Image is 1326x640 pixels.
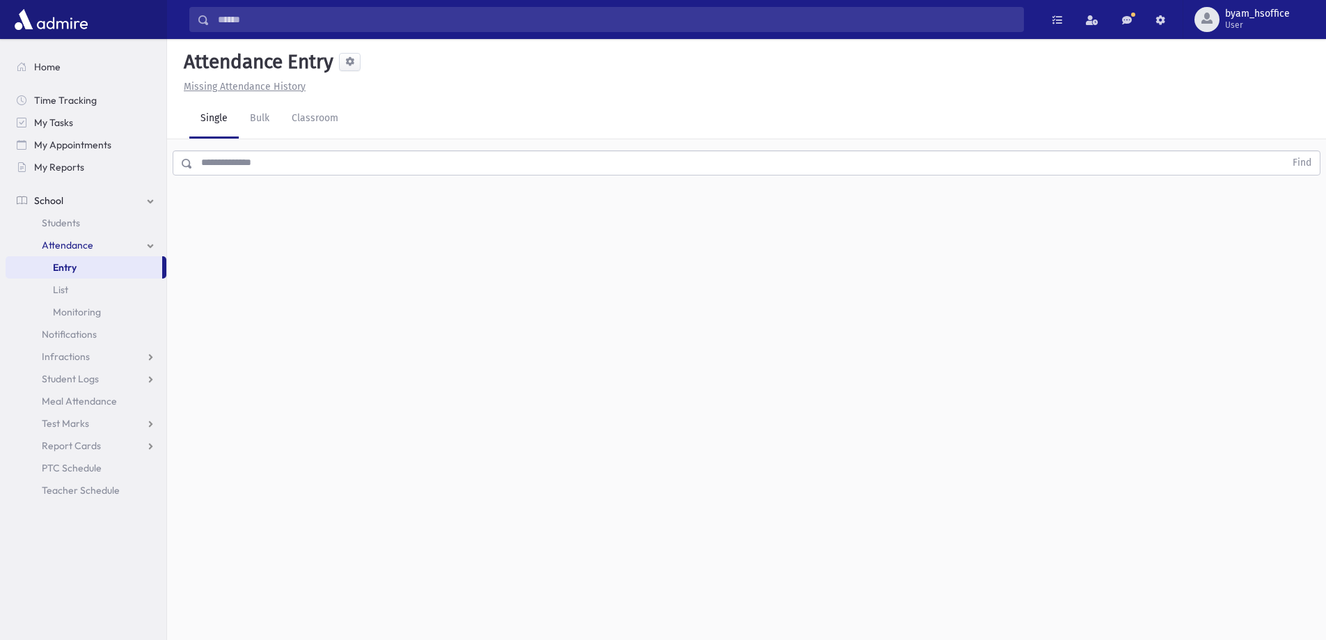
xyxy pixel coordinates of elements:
[42,462,102,474] span: PTC Schedule
[1225,19,1290,31] span: User
[42,439,101,452] span: Report Cards
[6,189,166,212] a: School
[281,100,349,139] a: Classroom
[6,56,166,78] a: Home
[178,81,306,93] a: Missing Attendance History
[6,479,166,501] a: Teacher Schedule
[6,156,166,178] a: My Reports
[189,100,239,139] a: Single
[6,368,166,390] a: Student Logs
[34,194,63,207] span: School
[34,161,84,173] span: My Reports
[34,94,97,107] span: Time Tracking
[42,484,120,497] span: Teacher Schedule
[1225,8,1290,19] span: byam_hsoffice
[6,111,166,134] a: My Tasks
[6,256,162,279] a: Entry
[42,373,99,385] span: Student Logs
[6,301,166,323] a: Monitoring
[6,412,166,435] a: Test Marks
[42,395,117,407] span: Meal Attendance
[6,345,166,368] a: Infractions
[34,139,111,151] span: My Appointments
[34,116,73,129] span: My Tasks
[53,261,77,274] span: Entry
[42,417,89,430] span: Test Marks
[53,306,101,318] span: Monitoring
[210,7,1023,32] input: Search
[6,134,166,156] a: My Appointments
[6,234,166,256] a: Attendance
[6,212,166,234] a: Students
[42,328,97,341] span: Notifications
[178,50,333,74] h5: Attendance Entry
[239,100,281,139] a: Bulk
[34,61,61,73] span: Home
[184,81,306,93] u: Missing Attendance History
[53,283,68,296] span: List
[42,217,80,229] span: Students
[42,239,93,251] span: Attendance
[6,435,166,457] a: Report Cards
[11,6,91,33] img: AdmirePro
[6,457,166,479] a: PTC Schedule
[6,279,166,301] a: List
[42,350,90,363] span: Infractions
[6,323,166,345] a: Notifications
[6,390,166,412] a: Meal Attendance
[6,89,166,111] a: Time Tracking
[1284,151,1320,175] button: Find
